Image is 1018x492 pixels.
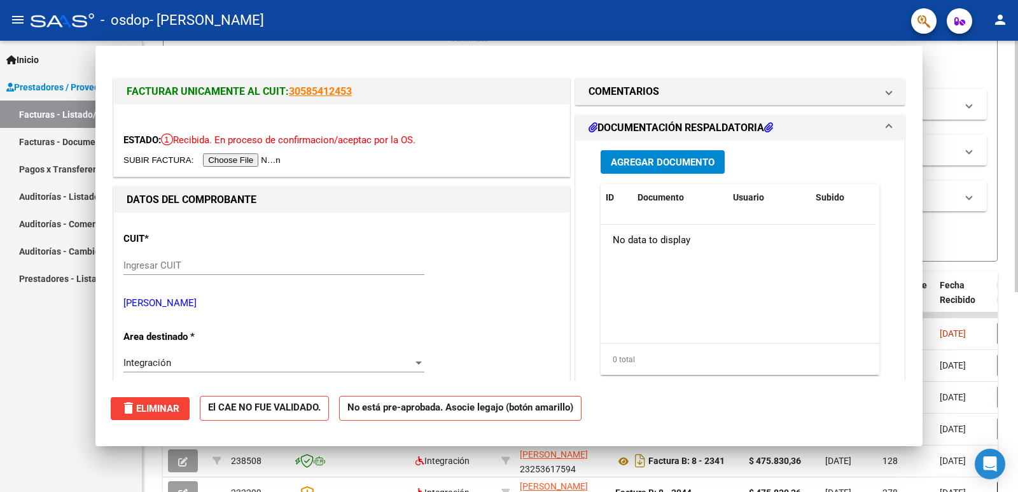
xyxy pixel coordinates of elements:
[121,403,179,414] span: Eliminar
[935,272,992,328] datatable-header-cell: Fecha Recibido
[589,120,773,136] h1: DOCUMENTACIÓN RESPALDATORIA
[648,456,725,467] strong: Factura B: 8 - 2341
[576,79,904,104] mat-expansion-panel-header: COMENTARIOS
[882,456,898,466] span: 128
[520,449,588,460] span: [PERSON_NAME]
[638,192,684,202] span: Documento
[940,328,966,339] span: [DATE]
[150,6,264,34] span: - [PERSON_NAME]
[10,12,25,27] mat-icon: menu
[620,45,712,60] span: Mostrar totalizadores
[940,280,975,305] span: Fecha Recibido
[632,184,728,211] datatable-header-cell: Documento
[601,344,879,376] div: 0 total
[601,150,725,174] button: Agregar Documento
[200,396,329,421] strong: El CAE NO FUE VALIDADO.
[940,456,966,466] span: [DATE]
[123,296,560,311] p: [PERSON_NAME]
[111,397,190,420] button: Eliminar
[733,192,764,202] span: Usuario
[601,184,632,211] datatable-header-cell: ID
[231,456,261,466] span: 238508
[415,456,470,466] span: Integración
[123,357,171,369] span: Integración
[993,12,1008,27] mat-icon: person
[123,232,254,246] p: CUIT
[811,184,874,211] datatable-header-cell: Subido
[127,85,289,97] span: FACTURAR UNICAMENTE AL CUIT:
[6,53,39,67] span: Inicio
[289,85,352,97] a: 30585412453
[520,447,605,474] div: 23253617594
[940,392,966,402] span: [DATE]
[749,456,801,466] strong: $ 475.830,36
[606,192,614,202] span: ID
[975,449,1005,479] div: Open Intercom Messenger
[589,84,659,99] h1: COMENTARIOS
[940,424,966,434] span: [DATE]
[632,451,648,471] i: Descargar documento
[121,400,136,416] mat-icon: delete
[101,6,150,34] span: - osdop
[816,192,844,202] span: Subido
[6,80,122,94] span: Prestadores / Proveedores
[874,184,938,211] datatable-header-cell: Acción
[611,157,715,168] span: Agregar Documento
[576,115,904,141] mat-expansion-panel-header: DOCUMENTACIÓN RESPALDATORIA
[728,184,811,211] datatable-header-cell: Usuario
[601,225,875,257] div: No data to display
[940,360,966,370] span: [DATE]
[123,134,161,146] span: ESTADO:
[161,134,415,146] span: Recibida. En proceso de confirmacion/aceptac por la OS.
[123,330,254,344] p: Area destinado *
[339,396,582,421] strong: No está pre-aprobada. Asocie legajo (botón amarillo)
[576,141,904,405] div: DOCUMENTACIÓN RESPALDATORIA
[825,456,851,466] span: [DATE]
[127,193,256,206] strong: DATOS DEL COMPROBANTE
[520,481,588,491] span: [PERSON_NAME]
